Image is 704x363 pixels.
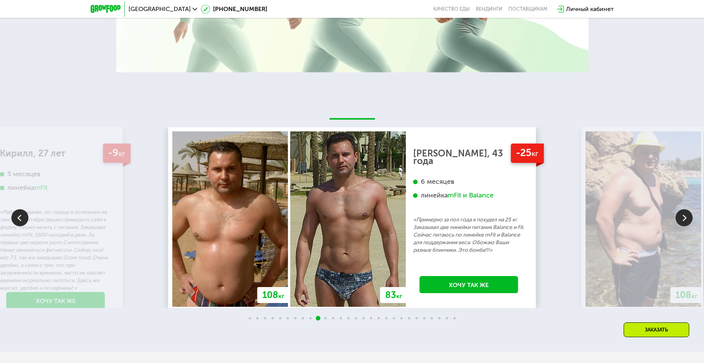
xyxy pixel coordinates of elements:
[34,183,48,192] div: mFit
[201,5,267,14] a: [PHONE_NUMBER]
[691,292,698,300] span: кг
[508,6,547,12] div: поставщикам
[413,216,525,254] p: «Примерно за пол года я похудел на 25 кг. Заказывал две линейки питания Balance и Fit. Сейчас пит...
[380,287,407,303] div: 83
[532,149,538,158] span: кг
[257,287,289,303] div: 108
[511,144,544,163] div: -25
[448,191,494,200] div: mFit и Balance
[11,209,28,226] img: Slide left
[103,144,130,163] div: -9
[420,276,518,293] a: Хочу так же
[129,6,191,12] span: [GEOGRAPHIC_DATA]
[676,209,693,226] img: Slide right
[396,292,402,300] span: кг
[671,287,702,303] div: 108
[413,177,525,186] div: 6 месяцев
[278,292,284,300] span: кг
[476,6,502,12] a: Вендинги
[566,5,614,14] div: Личный кабинет
[433,6,470,12] a: Качество еды
[6,292,105,309] a: Хочу так же
[413,191,525,200] div: линейка
[413,150,525,165] div: [PERSON_NAME], 43 года
[624,322,689,337] div: Заказать
[118,149,125,158] span: кг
